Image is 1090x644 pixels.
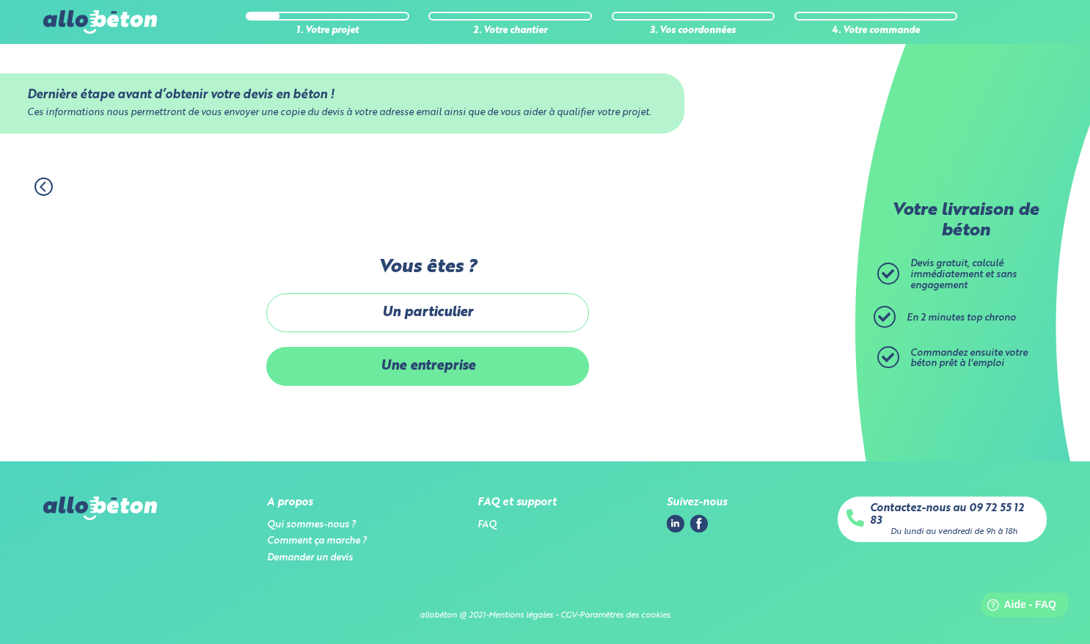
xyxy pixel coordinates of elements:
label: Une entreprise [266,347,589,386]
div: Dernière étape avant d’obtenir votre devis en béton ! [27,88,656,102]
label: Vous êtes ? [266,257,589,278]
div: 4. Votre commande [794,26,958,37]
a: FAQ [478,520,497,530]
iframe: Help widget launcher [959,587,1074,628]
span: En 2 minutes top chrono [907,313,1016,323]
div: - [577,611,579,621]
a: Demander un devis [267,553,353,563]
div: 2. Votre chantier [428,26,592,37]
a: Contactez-nous au 09 72 55 12 83 [870,502,1038,527]
a: CGV [560,611,577,620]
a: Mentions légales [489,611,553,620]
div: FAQ et support [478,497,557,509]
a: Qui sommes-nous ? [267,520,356,530]
div: Du lundi au vendredi de 9h à 18h [890,527,1017,537]
span: - [555,611,558,620]
div: 3. Vos coordonnées [612,26,775,37]
div: allobéton @ 2021 [420,611,486,621]
div: Suivez-nous [667,497,727,509]
div: 1. Votre projet [246,26,409,37]
p: Votre livraison de béton [881,201,1050,241]
label: Un particulier [266,293,589,332]
img: allobéton [43,497,156,520]
div: A propos [267,497,367,509]
a: Paramètres des cookies [579,611,670,620]
span: Commandez ensuite votre béton prêt à l'emploi [910,348,1028,369]
img: allobéton [43,10,156,34]
div: - [486,611,489,621]
span: Devis gratuit, calculé immédiatement et sans engagement [910,259,1017,290]
div: Ces informations nous permettront de vous envoyer une copie du devis à votre adresse email ainsi ... [27,108,656,119]
a: Comment ça marche ? [267,536,367,546]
